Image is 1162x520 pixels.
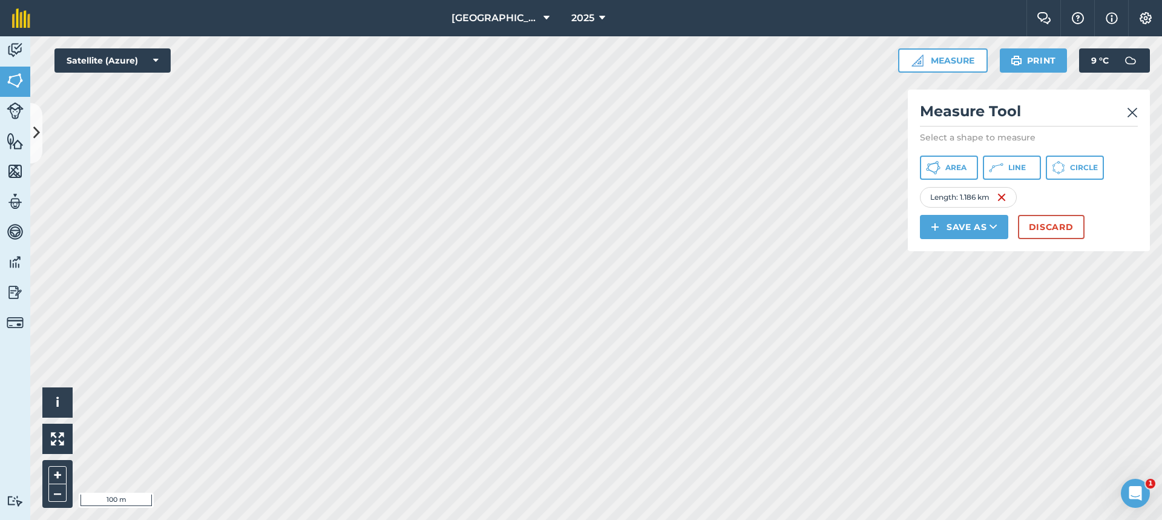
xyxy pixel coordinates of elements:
img: Four arrows, one pointing top left, one top right, one bottom right and the last bottom left [51,432,64,446]
button: Discard [1018,215,1085,239]
button: + [48,466,67,484]
div: Length : 1.186 km [920,187,1017,208]
img: svg+xml;base64,PHN2ZyB4bWxucz0iaHR0cDovL3d3dy53My5vcmcvMjAwMC9zdmciIHdpZHRoPSI1NiIgaGVpZ2h0PSI2MC... [7,162,24,180]
button: 9 °C [1079,48,1150,73]
iframe: Intercom live chat [1121,479,1150,508]
span: Area [945,163,967,173]
img: svg+xml;base64,PD94bWwgdmVyc2lvbj0iMS4wIiBlbmNvZGluZz0idXRmLTgiPz4KPCEtLSBHZW5lcmF0b3I6IEFkb2JlIE... [7,253,24,271]
span: 1 [1146,479,1155,489]
img: svg+xml;base64,PHN2ZyB4bWxucz0iaHR0cDovL3d3dy53My5vcmcvMjAwMC9zdmciIHdpZHRoPSIxOSIgaGVpZ2h0PSIyNC... [1011,53,1022,68]
img: svg+xml;base64,PHN2ZyB4bWxucz0iaHR0cDovL3d3dy53My5vcmcvMjAwMC9zdmciIHdpZHRoPSIyMiIgaGVpZ2h0PSIzMC... [1127,105,1138,120]
img: svg+xml;base64,PHN2ZyB4bWxucz0iaHR0cDovL3d3dy53My5vcmcvMjAwMC9zdmciIHdpZHRoPSIxNyIgaGVpZ2h0PSIxNy... [1106,11,1118,25]
img: A cog icon [1138,12,1153,24]
img: Ruler icon [911,54,924,67]
img: Two speech bubbles overlapping with the left bubble in the forefront [1037,12,1051,24]
span: Line [1008,163,1026,173]
img: svg+xml;base64,PD94bWwgdmVyc2lvbj0iMS4wIiBlbmNvZGluZz0idXRmLTgiPz4KPCEtLSBHZW5lcmF0b3I6IEFkb2JlIE... [1118,48,1143,73]
button: – [48,484,67,502]
img: svg+xml;base64,PHN2ZyB4bWxucz0iaHR0cDovL3d3dy53My5vcmcvMjAwMC9zdmciIHdpZHRoPSI1NiIgaGVpZ2h0PSI2MC... [7,71,24,90]
span: Circle [1070,163,1098,173]
img: svg+xml;base64,PHN2ZyB4bWxucz0iaHR0cDovL3d3dy53My5vcmcvMjAwMC9zdmciIHdpZHRoPSIxNiIgaGVpZ2h0PSIyNC... [997,190,1006,205]
button: Satellite (Azure) [54,48,171,73]
button: Area [920,156,978,180]
button: Save as [920,215,1008,239]
img: svg+xml;base64,PD94bWwgdmVyc2lvbj0iMS4wIiBlbmNvZGluZz0idXRmLTgiPz4KPCEtLSBHZW5lcmF0b3I6IEFkb2JlIE... [7,495,24,507]
img: fieldmargin Logo [12,8,30,28]
button: Print [1000,48,1068,73]
img: svg+xml;base64,PD94bWwgdmVyc2lvbj0iMS4wIiBlbmNvZGluZz0idXRmLTgiPz4KPCEtLSBHZW5lcmF0b3I6IEFkb2JlIE... [7,102,24,119]
span: 2025 [571,11,594,25]
img: svg+xml;base64,PD94bWwgdmVyc2lvbj0iMS4wIiBlbmNvZGluZz0idXRmLTgiPz4KPCEtLSBHZW5lcmF0b3I6IEFkb2JlIE... [7,193,24,211]
img: svg+xml;base64,PD94bWwgdmVyc2lvbj0iMS4wIiBlbmNvZGluZz0idXRmLTgiPz4KPCEtLSBHZW5lcmF0b3I6IEFkb2JlIE... [7,283,24,301]
span: i [56,395,59,410]
img: A question mark icon [1071,12,1085,24]
img: svg+xml;base64,PD94bWwgdmVyc2lvbj0iMS4wIiBlbmNvZGluZz0idXRmLTgiPz4KPCEtLSBHZW5lcmF0b3I6IEFkb2JlIE... [7,41,24,59]
img: svg+xml;base64,PD94bWwgdmVyc2lvbj0iMS4wIiBlbmNvZGluZz0idXRmLTgiPz4KPCEtLSBHZW5lcmF0b3I6IEFkb2JlIE... [7,223,24,241]
button: Circle [1046,156,1104,180]
button: i [42,387,73,418]
h2: Measure Tool [920,102,1138,127]
img: svg+xml;base64,PD94bWwgdmVyc2lvbj0iMS4wIiBlbmNvZGluZz0idXRmLTgiPz4KPCEtLSBHZW5lcmF0b3I6IEFkb2JlIE... [7,314,24,331]
span: [GEOGRAPHIC_DATA] [451,11,539,25]
img: svg+xml;base64,PHN2ZyB4bWxucz0iaHR0cDovL3d3dy53My5vcmcvMjAwMC9zdmciIHdpZHRoPSIxNCIgaGVpZ2h0PSIyNC... [931,220,939,234]
span: 9 ° C [1091,48,1109,73]
img: svg+xml;base64,PHN2ZyB4bWxucz0iaHR0cDovL3d3dy53My5vcmcvMjAwMC9zdmciIHdpZHRoPSI1NiIgaGVpZ2h0PSI2MC... [7,132,24,150]
p: Select a shape to measure [920,131,1138,143]
button: Line [983,156,1041,180]
button: Measure [898,48,988,73]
